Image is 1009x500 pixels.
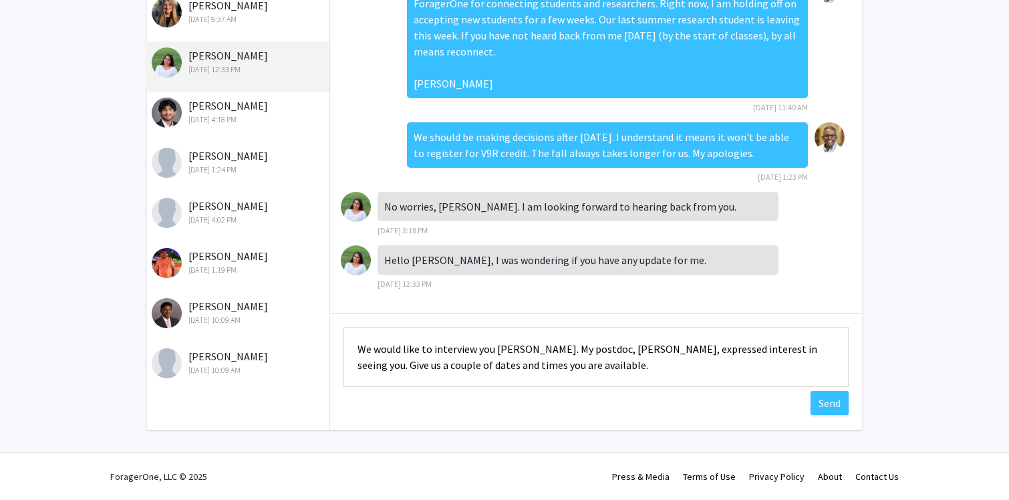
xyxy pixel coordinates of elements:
a: Terms of Use [683,471,736,483]
div: [DATE] 10:09 AM [152,364,326,376]
img: Dwayne Simmons [815,122,845,152]
a: About [818,471,842,483]
span: [DATE] 3:18 PM [378,225,428,235]
img: Rishika Kohli [152,47,182,78]
a: Press & Media [612,471,670,483]
img: Rohan Roy [152,248,182,278]
textarea: Message [343,327,849,387]
img: Adarsh Garapati [152,98,182,128]
img: Aislina Hudda [152,198,182,228]
a: Contact Us [855,471,899,483]
div: [DATE] 1:19 PM [152,264,326,276]
div: No worries, [PERSON_NAME]. I am looking forward to hearing back from you. [378,192,778,221]
div: [PERSON_NAME] [152,198,326,226]
div: [DATE] 1:24 PM [152,164,326,176]
iframe: Chat [10,440,57,490]
div: [PERSON_NAME] [152,98,326,126]
div: [DATE] 12:33 PM [152,64,326,76]
div: We should be making decisions after [DATE]. I understand it means it won't be able to register fo... [407,122,808,168]
img: Rishika Kohli [341,192,371,222]
div: [PERSON_NAME] [152,47,326,76]
span: [DATE] 1:23 PM [758,172,808,182]
a: Privacy Policy [749,471,805,483]
img: Anishvaran Manohar [152,298,182,328]
button: Send [811,391,849,415]
div: ForagerOne, LLC © 2025 [110,453,207,500]
div: [DATE] 9:37 AM [152,13,326,25]
div: [PERSON_NAME] [152,298,326,326]
div: [DATE] 4:18 PM [152,114,326,126]
div: [DATE] 10:09 AM [152,314,326,326]
div: [PERSON_NAME] [152,348,326,376]
img: Rethi Senthilmurugan [152,348,182,378]
div: [DATE] 4:02 PM [152,214,326,226]
div: [PERSON_NAME] [152,248,326,276]
span: [DATE] 11:40 AM [753,102,808,112]
div: Hello [PERSON_NAME], I was wondering if you have any update for me. [378,245,778,275]
div: [PERSON_NAME] [152,148,326,176]
img: Ganga Karra [152,148,182,178]
img: Rishika Kohli [341,245,371,275]
span: [DATE] 12:33 PM [378,279,432,289]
